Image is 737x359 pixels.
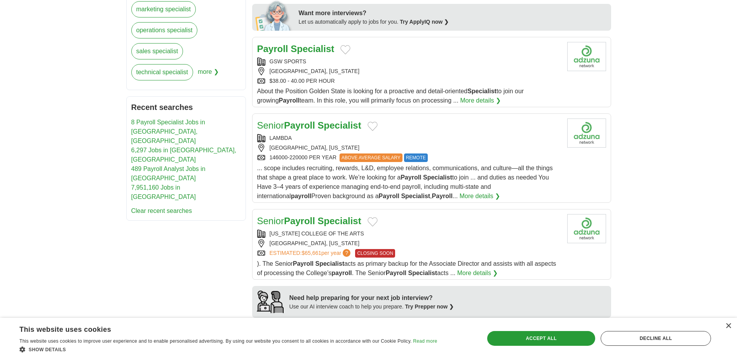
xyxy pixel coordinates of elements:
strong: Payroll [386,270,406,276]
div: Show details [19,345,437,353]
strong: Payroll [401,174,421,181]
div: This website uses cookies [19,322,418,334]
span: ). The Senior acts as primary backup for the Associate Director and assists with all aspects of p... [257,260,556,276]
div: [GEOGRAPHIC_DATA], [US_STATE] [257,67,561,75]
a: [US_STATE] COLLEGE OF THE ARTS [270,230,364,237]
strong: Specialist [467,88,497,94]
a: 7,951,160 Jobs in [GEOGRAPHIC_DATA] [131,184,196,200]
strong: payroll [331,270,352,276]
a: SeniorPayroll Specialist [257,120,361,131]
button: Add to favorite jobs [368,122,378,131]
strong: Payroll [284,120,315,131]
div: Accept all [487,331,595,346]
a: More details ❯ [460,96,501,105]
span: REMOTE [404,153,428,162]
div: [GEOGRAPHIC_DATA], [US_STATE] [257,144,561,152]
strong: Specialist [318,216,361,226]
a: Try ApplyIQ now ❯ [400,19,449,25]
a: Clear recent searches [131,207,192,214]
strong: Payroll [379,193,399,199]
span: About the Position Golden State is looking for a proactive and detail-oriented to join our growin... [257,88,524,104]
a: 489 Payroll Analyst Jobs in [GEOGRAPHIC_DATA] [131,166,206,181]
div: 146000-220000 PER YEAR [257,153,561,162]
strong: payroll [291,193,311,199]
span: $65,661 [301,250,321,256]
a: operations specialist [131,22,198,38]
a: More details ❯ [457,268,498,278]
a: 8 Payroll Specialist Jobs in [GEOGRAPHIC_DATA], [GEOGRAPHIC_DATA] [131,119,205,144]
span: ... scope includes recruiting, rewards, L&D, employee relations, communications, and culture—all ... [257,165,553,199]
img: Company logo [567,119,606,148]
strong: Payroll [279,97,300,104]
a: 6,297 Jobs in [GEOGRAPHIC_DATA], [GEOGRAPHIC_DATA] [131,147,237,163]
h2: Recent searches [131,101,241,113]
button: Add to favorite jobs [340,45,350,54]
a: Read more, opens a new window [413,338,437,344]
strong: Specialist [423,174,452,181]
div: Let us automatically apply to jobs for you. [299,18,606,26]
div: $38.00 - 40.00 PER HOUR [257,77,561,85]
span: more ❯ [198,64,219,85]
strong: Payroll [432,193,453,199]
span: Show details [29,347,66,352]
a: More details ❯ [460,192,500,201]
strong: Specialist [401,193,430,199]
div: Decline all [601,331,711,346]
div: LAMBDA [257,134,561,142]
div: Use our AI interview coach to help you prepare. [289,303,454,311]
button: Add to favorite jobs [368,217,378,227]
a: sales specialist [131,43,183,59]
strong: Specialist [318,120,361,131]
strong: Payroll [293,260,314,267]
div: Want more interviews? [299,9,606,18]
a: SeniorPayroll Specialist [257,216,361,226]
div: GSW SPORTS [257,58,561,66]
a: marketing specialist [131,1,196,17]
div: Close [725,323,731,329]
span: ? [343,249,350,257]
a: technical specialist [131,64,193,80]
strong: Payroll [284,216,315,226]
span: ABOVE AVERAGE SALARY [340,153,402,162]
div: [GEOGRAPHIC_DATA], [US_STATE] [257,239,561,247]
a: Try Prepper now ❯ [405,303,454,310]
a: Payroll Specialist [257,44,335,54]
strong: Payroll [257,44,288,54]
span: This website uses cookies to improve user experience and to enable personalised advertising. By u... [19,338,412,344]
span: CLOSING SOON [355,249,395,258]
strong: Specialist [315,260,345,267]
img: California College of the Arts logo [567,214,606,243]
div: Need help preparing for your next job interview? [289,293,454,303]
strong: Specialist [408,270,437,276]
img: Company logo [567,42,606,71]
a: ESTIMATED:$65,661per year? [270,249,352,258]
strong: Specialist [291,44,334,54]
